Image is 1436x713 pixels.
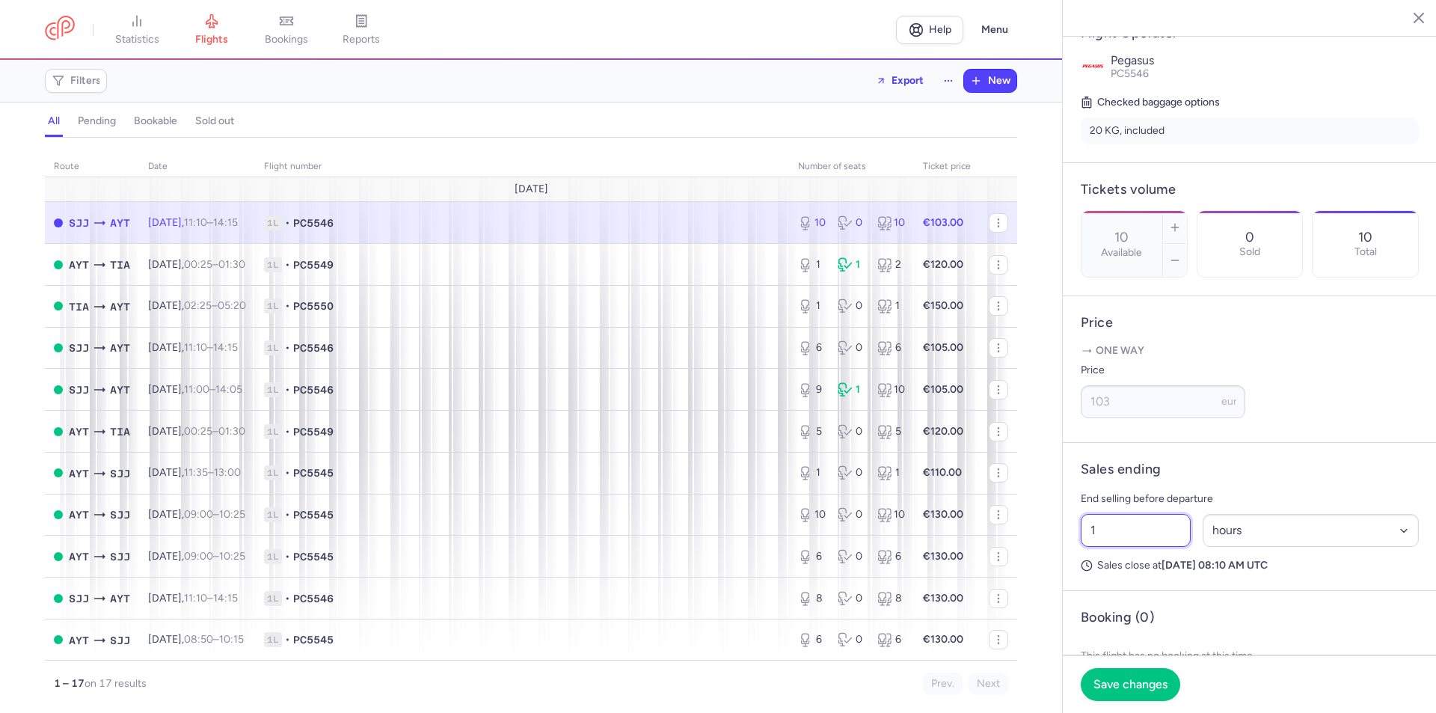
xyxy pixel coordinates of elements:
[923,508,963,521] strong: €130.00
[877,591,905,606] div: 8
[110,299,130,315] span: AYT
[264,632,282,647] span: 1L
[929,24,951,35] span: Help
[148,550,245,563] span: [DATE],
[293,507,334,522] span: PC5545
[264,465,282,480] span: 1L
[184,258,245,271] span: –
[877,215,905,230] div: 10
[972,16,1017,44] button: Menu
[184,258,212,271] time: 00:25
[184,341,207,354] time: 11:10
[798,340,826,355] div: 6
[1081,117,1419,144] li: 20 KG, included
[838,549,865,564] div: 0
[877,382,905,397] div: 10
[219,508,245,521] time: 10:25
[285,465,290,480] span: •
[110,382,130,398] span: AYT
[264,340,282,355] span: 1L
[174,13,249,46] a: flights
[184,341,238,354] span: –
[184,592,207,605] time: 11:10
[293,257,334,272] span: PC5549
[69,340,89,356] span: SJJ
[255,156,789,178] th: Flight number
[838,507,865,522] div: 0
[69,299,89,315] span: TIA
[148,216,238,229] span: [DATE],
[1101,247,1142,259] label: Available
[195,114,234,128] h4: sold out
[69,257,89,273] span: AYT
[148,592,238,605] span: [DATE],
[115,33,159,46] span: statistics
[1081,54,1105,78] img: Pegasus logo
[110,465,130,482] span: SJJ
[45,16,75,43] a: CitizenPlane red outlined logo
[249,13,324,46] a: bookings
[110,590,130,607] span: AYT
[892,75,924,86] span: Export
[293,382,334,397] span: PC5546
[69,590,89,607] span: SJJ
[798,632,826,647] div: 6
[184,383,209,396] time: 11:00
[798,549,826,564] div: 6
[877,465,905,480] div: 1
[923,216,963,229] strong: €103.00
[923,550,963,563] strong: €130.00
[215,383,242,396] time: 14:05
[110,632,130,649] span: SJJ
[1081,385,1245,418] input: ---
[184,550,245,563] span: –
[969,673,1008,695] button: Next
[923,258,963,271] strong: €120.00
[964,70,1016,92] button: New
[213,592,238,605] time: 14:15
[148,466,241,479] span: [DATE],
[838,465,865,480] div: 0
[285,424,290,439] span: •
[69,465,89,482] span: AYT
[1111,67,1149,80] span: PC5546
[798,257,826,272] div: 1
[838,215,865,230] div: 0
[213,216,238,229] time: 14:15
[293,215,334,230] span: PC5546
[789,156,914,178] th: number of seats
[923,425,963,438] strong: €120.00
[293,424,334,439] span: PC5549
[184,299,246,312] span: –
[1081,343,1419,358] p: One way
[1111,54,1419,67] p: Pegasus
[285,299,290,313] span: •
[184,383,242,396] span: –
[285,507,290,522] span: •
[134,114,177,128] h4: bookable
[148,425,245,438] span: [DATE],
[285,591,290,606] span: •
[184,633,213,646] time: 08:50
[218,425,245,438] time: 01:30
[1081,490,1419,508] p: End selling before departure
[184,466,241,479] span: –
[184,508,245,521] span: –
[1081,609,1154,626] h4: Booking (0)
[218,299,246,312] time: 05:20
[838,382,865,397] div: 1
[110,423,130,440] span: TIA
[110,340,130,356] span: AYT
[293,591,334,606] span: PC5546
[1081,514,1191,547] input: ##
[110,215,130,231] span: AYT
[264,591,282,606] span: 1L
[877,340,905,355] div: 6
[70,75,101,87] span: Filters
[1358,230,1372,245] p: 10
[1081,638,1419,674] p: This flight has no booking at this time.
[184,508,213,521] time: 09:00
[285,215,290,230] span: •
[264,382,282,397] span: 1L
[285,382,290,397] span: •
